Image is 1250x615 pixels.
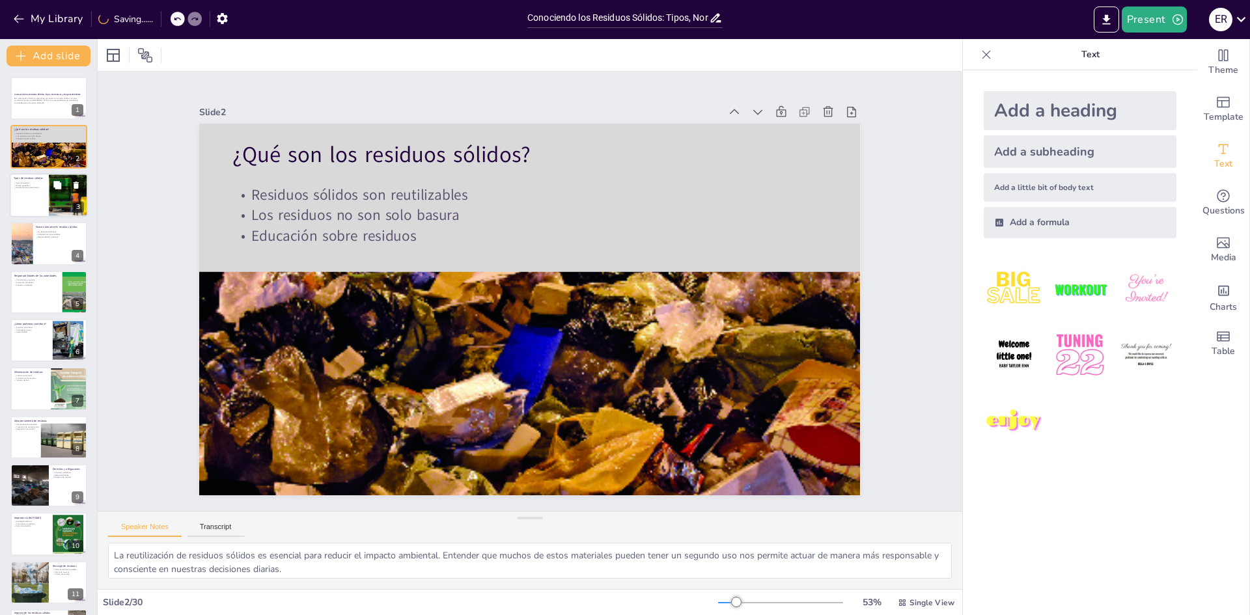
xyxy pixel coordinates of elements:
div: 5 [10,271,87,314]
div: E R [1209,8,1232,31]
div: 6 [72,346,83,358]
span: Theme [1208,63,1238,77]
div: Slide 2 [219,72,738,139]
div: Change the overall theme [1197,39,1249,86]
input: Insert title [527,8,709,27]
button: Delete Slide [68,177,84,193]
div: 5 [72,298,83,310]
strong: Conociendo los Residuos Sólidos: Tipos, Normativas y Responsabilidades [14,93,81,96]
p: Importancia del PIGARS [14,515,49,519]
div: 10 [68,540,83,552]
div: 11 [10,561,87,604]
p: Los residuos no son solo basura [241,174,835,257]
p: Sostenibilidad [14,331,49,334]
p: Tipos de residuos sólidos [14,176,45,180]
div: 53 % [856,596,887,608]
p: Cultura de reciclaje [53,573,83,576]
div: 4 [10,222,87,265]
div: Add a little bit of body text [984,173,1176,202]
div: 4 [72,250,83,262]
span: Position [137,48,153,63]
p: Esta presentación aborda la importancia de conocer los residuos sólidos, sus tipos, normativas vi... [14,97,83,104]
img: 4.jpeg [984,325,1044,385]
span: Text [1214,157,1232,171]
p: Minimización de residuos [14,370,45,374]
div: Layout [103,45,124,66]
p: Marco normativo en residuos sólidos [36,226,86,230]
div: 7 [10,367,87,410]
span: Charts [1210,300,1237,314]
p: Text [997,39,1184,70]
img: 6.jpeg [1116,325,1176,385]
div: 3 [72,201,84,213]
p: Ley General de Residuos [36,231,86,234]
div: 7 [72,395,83,407]
p: Promoción de políticas [14,281,64,284]
p: ¿Qué son los residuos sólidos? [247,109,842,201]
p: Importancia de la clasificación [14,187,45,189]
span: Questions [1202,204,1245,218]
div: Add text boxes [1197,133,1249,180]
p: Manejo específico [14,184,45,187]
div: Saving...... [98,13,153,25]
p: ¿Qué son los residuos sólidos? [14,127,83,131]
div: Add a formula [984,207,1176,238]
p: Tipos de residuos reciclables [53,568,83,571]
img: 3.jpeg [1116,259,1176,320]
p: Derechos y obligaciones [53,467,83,471]
div: 8 [10,416,87,459]
button: My Library [10,8,89,29]
p: Exigencia de servicios [53,476,83,479]
p: Participación ciudadana [14,522,49,525]
div: 2 [10,125,87,168]
p: Educación sobre residuos [14,137,83,140]
p: Almacenamiento adecuado [14,423,49,426]
div: Add images, graphics, shapes or video [1197,226,1249,273]
div: Slide 2 / 30 [103,596,718,608]
p: Participación activa [14,329,49,331]
button: Transcript [187,523,245,537]
p: Educación ciudadana [14,284,64,286]
span: Media [1211,251,1236,265]
div: 1 [72,104,83,116]
div: 1 [10,77,87,120]
p: Ahorro de recursos [53,571,83,573]
div: 3 [10,173,88,217]
div: 9 [72,491,83,503]
button: Present [1122,7,1187,33]
p: Almacenamiento de residuos [14,418,49,422]
p: Reciclaje de residuos [53,564,83,568]
button: Export to PowerPoint [1094,7,1119,33]
p: Los residuos no son solo basura [14,135,83,137]
div: 10 [10,512,87,555]
img: 5.jpeg [1049,325,1110,385]
img: 2.jpeg [1049,259,1110,320]
p: Derechos ciudadanos [53,471,83,474]
p: Prácticas preventivas [14,375,45,377]
p: Acciones individuales [14,326,49,329]
div: Add ready made slides [1197,86,1249,133]
div: Add a heading [984,91,1176,130]
p: Educación sobre residuos [239,195,833,277]
img: 7.jpeg [984,391,1044,452]
div: Add a table [1197,320,1249,367]
p: Impacto de los residuos sólidos [14,611,64,615]
p: Responsabilidad ciudadana [36,236,86,238]
p: Conservación de recursos [14,377,45,379]
button: Add slide [7,46,90,66]
span: Table [1212,344,1235,359]
p: Competencias de autoridades [36,234,86,236]
button: Duplicate Slide [49,177,65,193]
img: 1.jpeg [984,259,1044,320]
p: ¿Cómo podemos contribuir? [14,322,49,326]
div: 2 [72,153,83,165]
p: Residuos sólidos son reutilizables [243,154,837,237]
p: Residuos sólidos son reutilizables [14,132,83,135]
div: 6 [10,319,87,362]
textarea: La reutilización de residuos sólidos es esencial para reducir el impacto ambiental. Entender que ... [108,543,952,579]
p: Entorno sostenible [14,525,49,527]
div: Add a subheading [984,135,1176,168]
button: E R [1209,7,1232,33]
p: Responsabilidades de las autoridades [14,273,64,277]
p: Estrategias efectivas [14,520,49,523]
